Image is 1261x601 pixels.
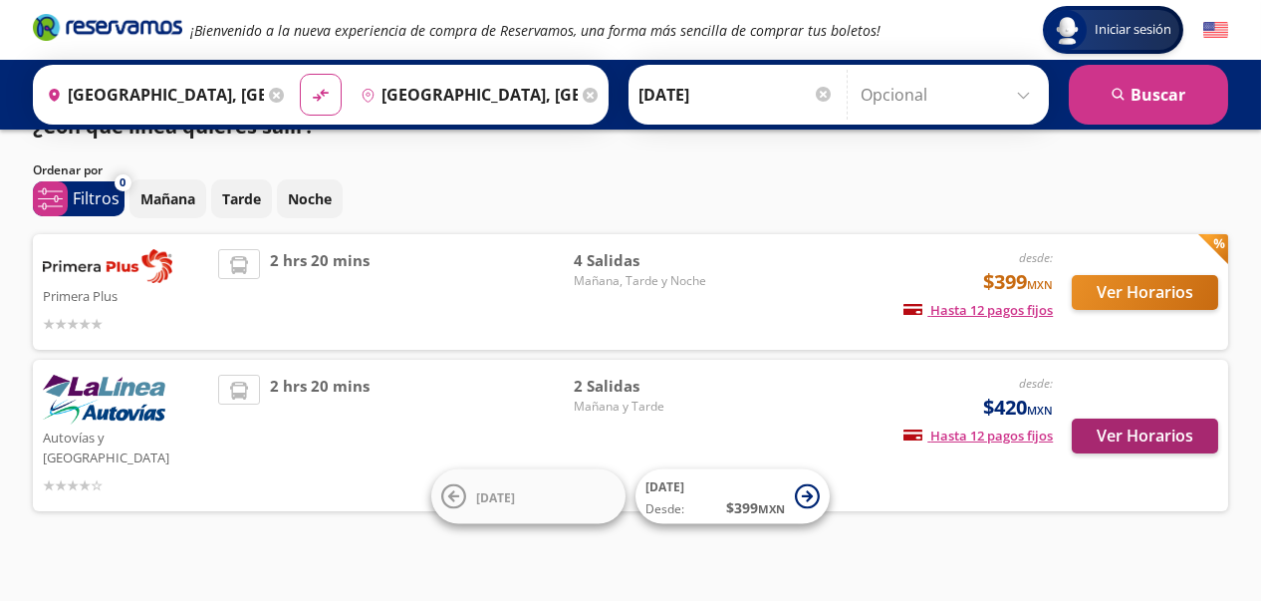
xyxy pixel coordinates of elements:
[33,181,125,216] button: 0Filtros
[1069,65,1228,125] button: Buscar
[645,501,684,519] span: Desde:
[270,375,370,496] span: 2 hrs 20 mins
[431,469,626,524] button: [DATE]
[1203,18,1228,43] button: English
[33,161,103,179] p: Ordenar por
[1072,419,1218,453] button: Ver Horarios
[983,267,1053,297] span: $399
[574,375,713,398] span: 2 Salidas
[39,70,264,120] input: Buscar Origen
[574,249,713,272] span: 4 Salidas
[43,249,172,283] img: Primera Plus
[1072,275,1218,310] button: Ver Horarios
[903,301,1053,319] span: Hasta 12 pagos fijos
[635,469,830,524] button: [DATE]Desde:$399MXN
[476,489,515,506] span: [DATE]
[211,179,272,218] button: Tarde
[129,179,206,218] button: Mañana
[1027,403,1053,418] small: MXN
[33,12,182,42] i: Brand Logo
[121,174,126,191] span: 0
[288,188,332,209] p: Noche
[270,249,370,335] span: 2 hrs 20 mins
[353,70,578,120] input: Buscar Destino
[43,283,208,307] p: Primera Plus
[983,393,1053,423] span: $420
[1019,249,1053,266] em: desde:
[43,425,208,467] p: Autovías y [GEOGRAPHIC_DATA]
[43,375,165,425] img: Autovías y La Línea
[758,502,785,517] small: MXN
[1019,375,1053,392] em: desde:
[1027,277,1053,292] small: MXN
[574,398,713,416] span: Mañana y Tarde
[73,186,120,210] p: Filtros
[140,188,195,209] p: Mañana
[222,188,261,209] p: Tarde
[1087,20,1179,40] span: Iniciar sesión
[33,12,182,48] a: Brand Logo
[903,427,1053,445] span: Hasta 12 pagos fijos
[861,70,1039,120] input: Opcional
[726,498,785,519] span: $ 399
[638,70,834,120] input: Elegir Fecha
[574,272,713,290] span: Mañana, Tarde y Noche
[190,21,881,40] em: ¡Bienvenido a la nueva experiencia de compra de Reservamos, una forma más sencilla de comprar tus...
[277,179,343,218] button: Noche
[645,479,684,496] span: [DATE]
